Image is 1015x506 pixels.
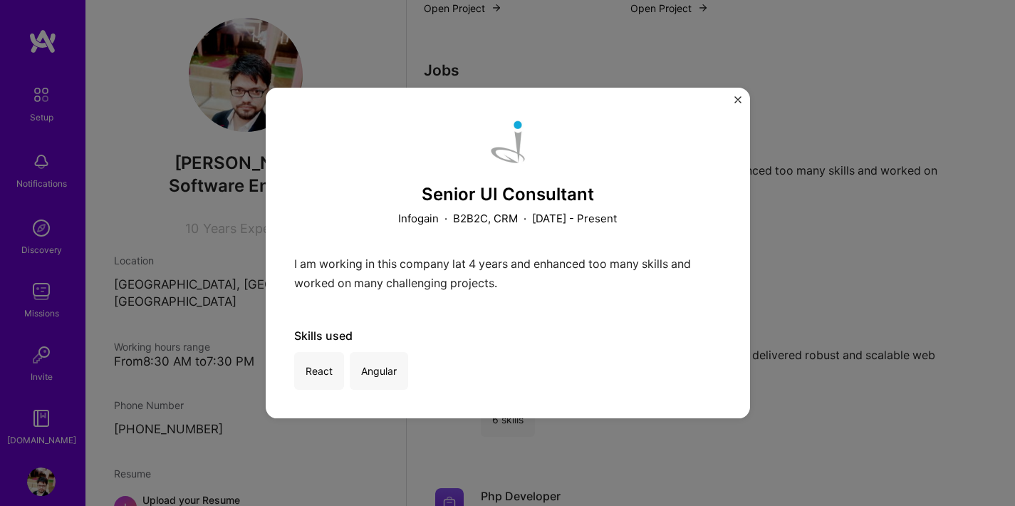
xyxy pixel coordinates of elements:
[350,352,408,390] div: Angular
[453,211,518,226] p: B2B2C, CRM
[532,211,617,226] p: [DATE] - Present
[734,96,741,111] button: Close
[398,211,439,226] p: Infogain
[294,329,722,344] div: Skills used
[294,185,722,205] h3: Senior UI Consultant
[524,211,526,226] span: ·
[444,211,447,226] span: ·
[482,116,533,167] img: Company logo
[294,352,344,390] div: React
